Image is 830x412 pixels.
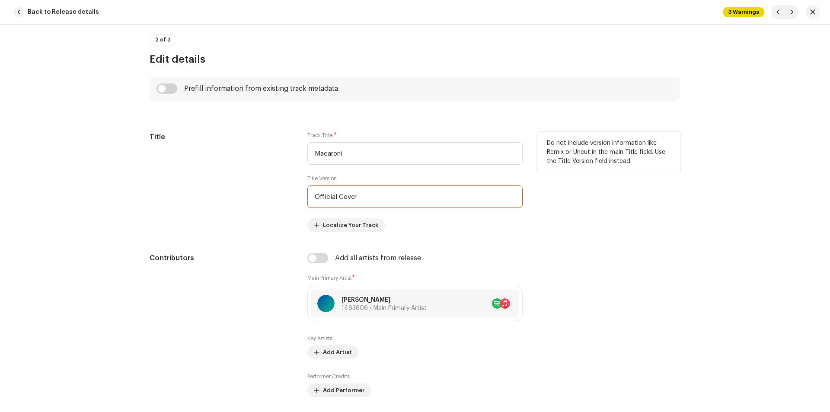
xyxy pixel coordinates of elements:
div: Add all artists from release [335,255,421,262]
button: Add Artist [307,345,359,359]
span: Localize Your Track [323,217,378,234]
button: Add Performer [307,383,371,397]
span: Add Artist [323,344,352,361]
label: Track Title [307,132,337,139]
label: Title Version [307,175,337,182]
input: Enter the name of the track [307,142,523,165]
h3: Edit details [150,52,680,66]
h5: Title [150,132,294,142]
div: Prefill information from existing track metadata [184,85,338,92]
p: [PERSON_NAME] [342,296,427,305]
button: Localize Your Track [307,218,385,232]
label: Performer Credits [307,373,350,380]
small: Main Primary Artist [307,275,352,281]
span: 2 of 3 [155,37,171,42]
p: Do not include version information like Remix or Uncut in the main Title field. Use the Title Ver... [547,139,670,166]
input: e.g. Live, Remix, Remastered [307,185,523,208]
span: 1463606 • Main Primary Artist [342,305,427,311]
label: Key Artists [307,335,332,342]
span: Add Performer [323,382,364,399]
h5: Contributors [150,253,294,263]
